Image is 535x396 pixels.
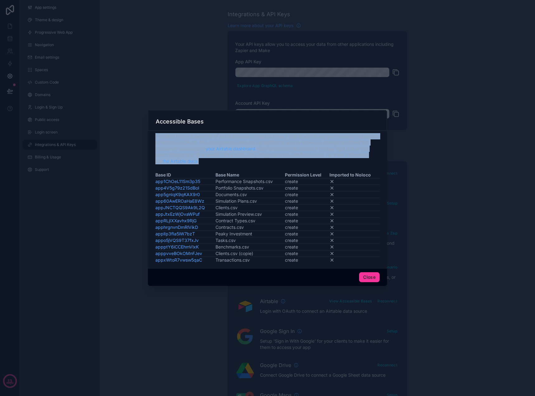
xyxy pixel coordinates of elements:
[155,133,380,164] span: The table below shows a list of Airtable bases connected to your app as well as any you have gran...
[215,224,285,231] td: Contracts.csv
[215,231,285,237] td: Peaky Investment
[215,191,285,198] td: Documents.csv
[215,211,285,218] td: Simulation Preview.csv
[163,158,197,164] a: the Airtable docs
[155,172,215,178] th: Base ID
[215,178,285,185] td: Performance Snapshots.csv
[155,225,198,230] a: apphrgnvnDmRlVikD
[215,257,285,263] td: Transactions.csv
[155,198,204,204] a: app60AwEROaHaE8Wz
[285,191,329,198] td: create
[359,272,380,282] button: Close
[155,211,200,217] a: appJtxEzWjOvaWPuf
[285,172,329,178] th: Permission Level
[155,179,200,184] a: app1ChOeL11Sm3p35
[215,237,285,244] td: Tasks.csv
[155,251,202,256] a: apppvveBOkOMnFJev
[285,237,329,244] td: create
[329,172,380,178] th: Imported to Noloco
[155,185,199,191] a: app4V5g79z21SdBoI
[156,118,204,125] h3: Accessible Bases
[285,198,329,205] td: create
[285,231,329,237] td: create
[215,172,285,178] th: Base Name
[155,244,199,249] a: appptY6iCCEhmVlxK
[285,178,329,185] td: create
[285,205,329,211] td: create
[155,231,195,236] a: applIp3fIa5iW7bzT
[155,192,200,197] a: app5gnIqK9qKAX9r0
[285,185,329,191] td: create
[155,238,199,243] a: appo5jVQS9T37fxJv
[155,218,196,223] a: appRLjIXXavhx9RjG
[285,244,329,250] td: create
[215,198,285,205] td: Simulation Plans.csv
[155,257,202,263] a: appxWtoR7vwsw5qaC
[285,218,329,224] td: create
[285,257,329,263] td: create
[285,250,329,257] td: create
[215,185,285,191] td: Portfolio Snapshots.csv
[215,244,285,250] td: Benchmarks.csv
[215,205,285,211] td: Clients.csv
[285,224,329,231] td: create
[215,218,285,224] td: Contract Types.csv
[215,250,285,257] td: Clients.csv (copie)
[285,211,329,218] td: create
[155,205,205,210] a: appJNCTQQS9Ak9L2Q
[206,146,255,151] a: your Airtable dashboard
